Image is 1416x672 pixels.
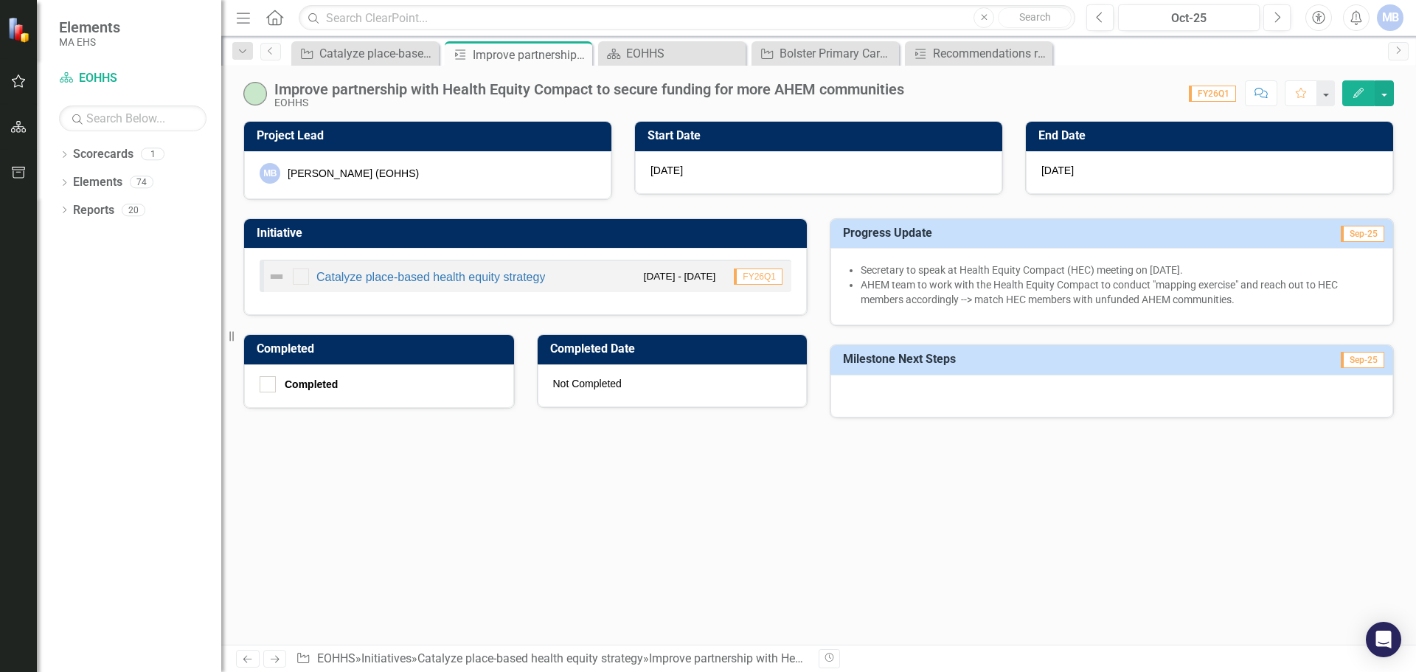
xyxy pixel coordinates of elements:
[538,364,808,407] div: Not Completed
[734,269,782,285] span: FY26Q1
[316,271,545,283] a: Catalyze place-based health equity strategy
[317,651,355,665] a: EOHHS
[650,164,683,176] span: [DATE]
[843,353,1231,366] h3: Milestone Next Steps
[1341,226,1384,242] span: Sep-25
[626,44,742,63] div: EOHHS
[296,651,808,668] div: » » »
[1019,11,1051,23] span: Search
[59,70,206,87] a: EOHHS
[1123,10,1254,27] div: Oct-25
[59,36,120,48] small: MA EHS
[257,226,799,240] h3: Initiative
[288,166,419,181] div: [PERSON_NAME] (EOHHS)
[1341,352,1384,368] span: Sep-25
[1038,129,1386,142] h3: End Date
[909,44,1049,63] a: Recommendations related to and standardized data collections and reporting due by [DATE].
[257,129,604,142] h3: Project Lead
[998,7,1072,28] button: Search
[59,18,120,36] span: Elements
[243,82,267,105] img: On-track
[130,176,153,189] div: 74
[299,5,1075,31] input: Search ClearPoint...
[1189,86,1236,102] span: FY26Q1
[861,263,1378,277] li: Secretary to speak at Health Equity Compact (HEC) meeting on [DATE].
[73,146,133,163] a: Scorecards
[122,204,145,216] div: 20
[417,651,643,665] a: Catalyze place-based health equity strategy
[843,226,1204,240] h3: Progress Update
[780,44,895,63] div: Bolster Primary Care Physician workforce
[59,105,206,131] input: Search Below...
[473,46,589,64] div: Improve partnership with Health Equity Compact to secure funding for more AHEM communities
[933,44,1049,63] div: Recommendations related to and standardized data collections and reporting due by [DATE].
[1366,622,1401,657] div: Open Intercom Messenger
[319,44,435,63] div: Catalyze place-based health equity strategy
[141,148,164,161] div: 1
[260,163,280,184] div: MB
[602,44,742,63] a: EOHHS
[274,97,904,108] div: EOHHS
[295,44,435,63] a: Catalyze place-based health equity strategy
[361,651,412,665] a: Initiatives
[648,129,995,142] h3: Start Date
[73,174,122,191] a: Elements
[274,81,904,97] div: Improve partnership with Health Equity Compact to secure funding for more AHEM communities
[644,269,716,283] small: [DATE] - [DATE]
[268,268,285,285] img: Not Defined
[257,342,507,356] h3: Completed
[7,17,33,43] img: ClearPoint Strategy
[1118,4,1260,31] button: Oct-25
[861,277,1378,307] li: AHEM team to work with the Health Equity Compact to conduct "mapping exercise" and reach out to H...
[649,651,1148,665] div: Improve partnership with Health Equity Compact to secure funding for more AHEM communities
[1377,4,1403,31] button: MB
[550,342,800,356] h3: Completed Date
[1041,164,1074,176] span: [DATE]
[755,44,895,63] a: Bolster Primary Care Physician workforce
[73,202,114,219] a: Reports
